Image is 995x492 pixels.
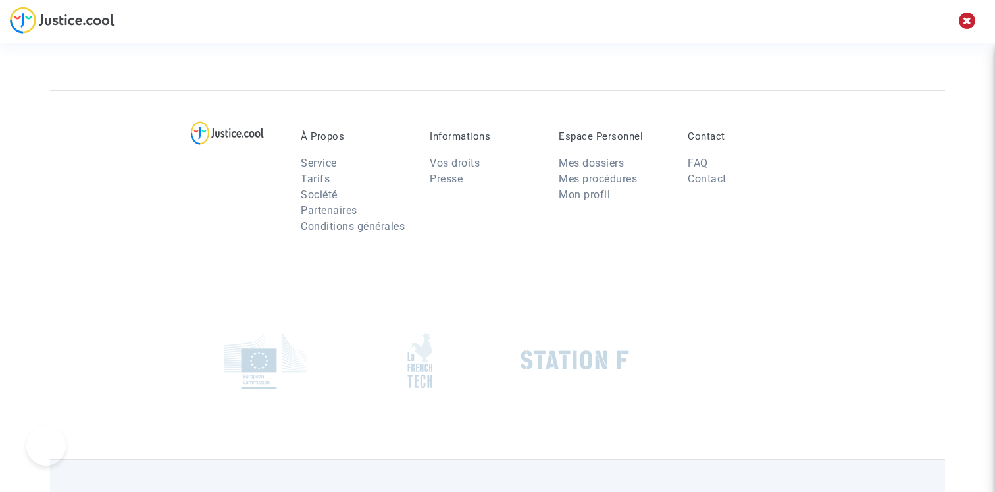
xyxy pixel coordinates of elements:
a: Mon profil [559,188,610,201]
a: Vos droits [430,157,480,169]
iframe: Help Scout Beacon - Open [26,426,66,466]
img: logo-lg.svg [191,121,264,145]
p: À Propos [301,130,410,142]
a: Presse [430,173,463,185]
p: Contact [688,130,797,142]
a: Société [301,188,338,201]
a: Partenaires [301,204,357,217]
img: stationf.png [521,350,629,370]
p: Espace Personnel [559,130,668,142]
a: Conditions générales [301,220,405,232]
a: Contact [688,173,727,185]
a: Service [301,157,337,169]
img: europe_commision.png [224,332,307,389]
a: Mes procédures [559,173,637,185]
a: FAQ [688,157,708,169]
a: Mes dossiers [559,157,624,169]
p: Informations [430,130,539,142]
img: french_tech.png [407,333,432,389]
img: jc-logo.svg [10,7,115,34]
a: Tarifs [301,173,330,185]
